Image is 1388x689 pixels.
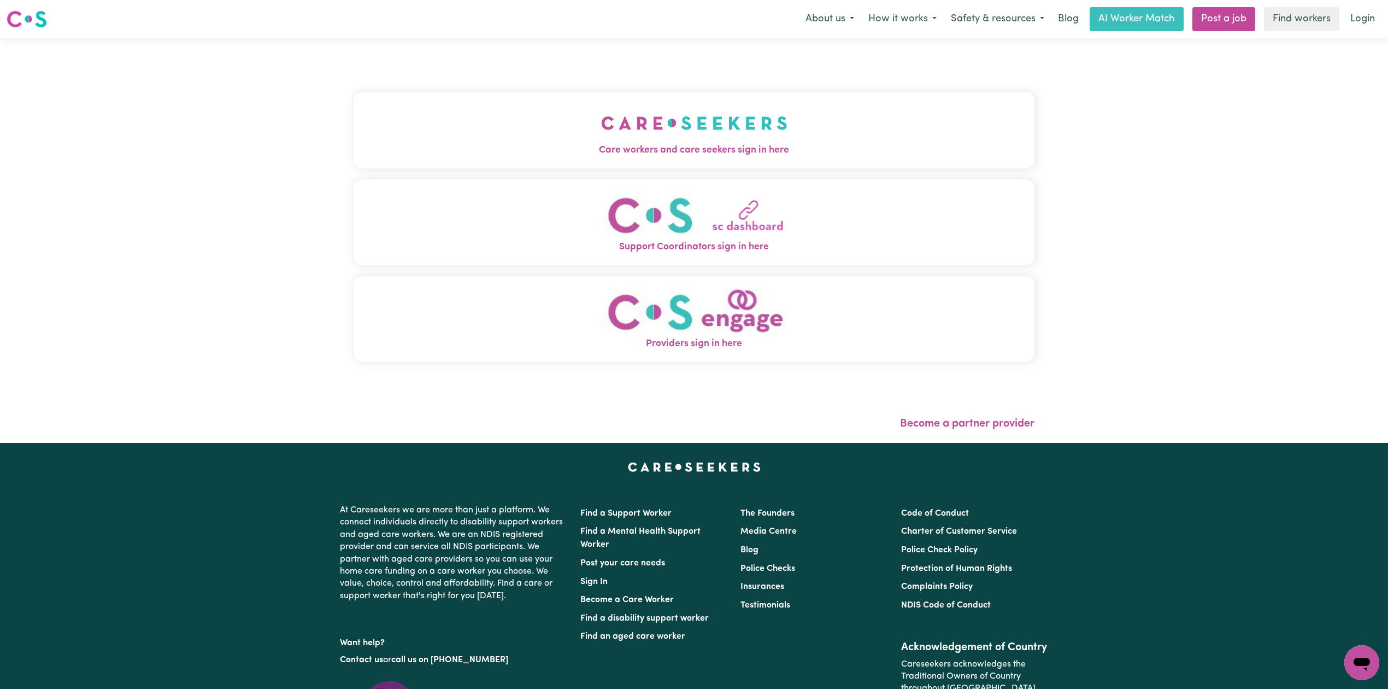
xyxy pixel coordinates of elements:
a: Careseekers logo [7,7,47,32]
a: AI Worker Match [1090,7,1184,31]
a: Find a disability support worker [580,614,709,623]
a: Find a Mental Health Support Worker [580,527,701,549]
a: Blog [740,546,758,554]
a: Login [1344,7,1381,31]
iframe: Button to launch messaging window [1344,645,1379,680]
a: Code of Conduct [901,509,969,518]
a: call us on [PHONE_NUMBER] [391,656,508,664]
a: The Founders [740,509,795,518]
button: About us [798,8,861,31]
a: Find an aged care worker [580,632,685,641]
button: Providers sign in here [354,276,1034,362]
a: NDIS Code of Conduct [901,601,991,610]
span: Support Coordinators sign in here [354,240,1034,254]
p: Want help? [340,633,567,649]
button: Safety & resources [944,8,1051,31]
span: Care workers and care seekers sign in here [354,143,1034,157]
a: Complaints Policy [901,582,973,591]
a: Police Check Policy [901,546,978,554]
a: Find workers [1264,7,1339,31]
a: Careseekers home page [628,463,761,471]
a: Blog [1051,7,1085,31]
a: Post a job [1192,7,1255,31]
h2: Acknowledgement of Country [901,641,1048,654]
a: Insurances [740,582,784,591]
button: Care workers and care seekers sign in here [354,92,1034,168]
a: Find a Support Worker [580,509,672,518]
a: Media Centre [740,527,797,536]
p: At Careseekers we are more than just a platform. We connect individuals directly to disability su... [340,500,567,606]
button: How it works [861,8,944,31]
a: Contact us [340,656,383,664]
img: Careseekers logo [7,9,47,29]
a: Police Checks [740,564,795,573]
span: Providers sign in here [354,337,1034,351]
a: Post your care needs [580,559,665,568]
a: Become a Care Worker [580,595,674,604]
button: Support Coordinators sign in here [354,179,1034,265]
a: Protection of Human Rights [901,564,1012,573]
a: Charter of Customer Service [901,527,1017,536]
a: Testimonials [740,601,790,610]
a: Sign In [580,577,608,586]
p: or [340,650,567,670]
a: Become a partner provider [900,418,1034,429]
